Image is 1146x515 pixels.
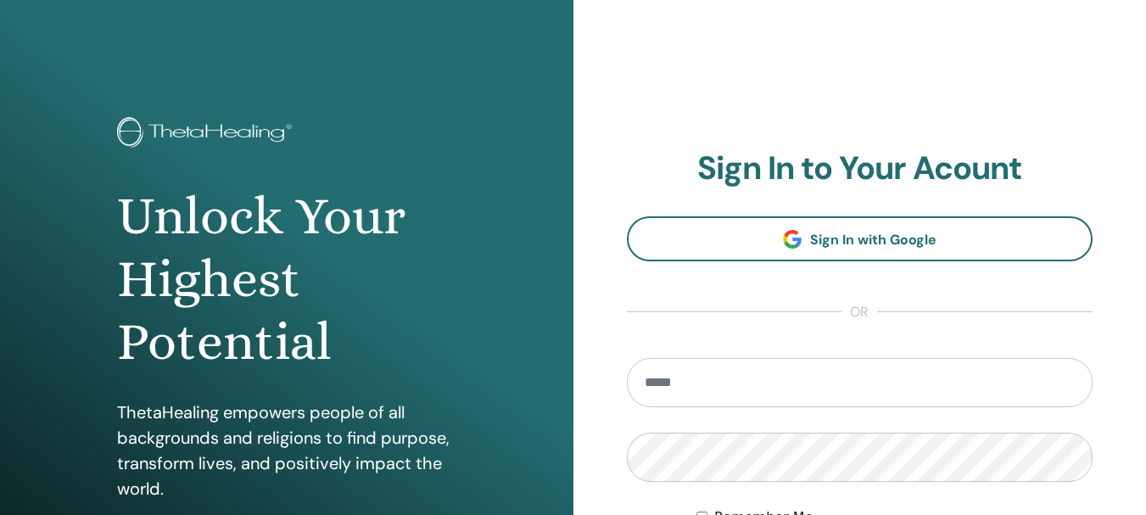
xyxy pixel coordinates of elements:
h2: Sign In to Your Acount [627,149,1093,188]
p: ThetaHealing empowers people of all backgrounds and religions to find purpose, transform lives, a... [117,400,456,501]
span: Sign In with Google [810,231,936,249]
h1: Unlock Your Highest Potential [117,185,456,374]
span: or [841,302,877,322]
a: Sign In with Google [627,216,1093,261]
